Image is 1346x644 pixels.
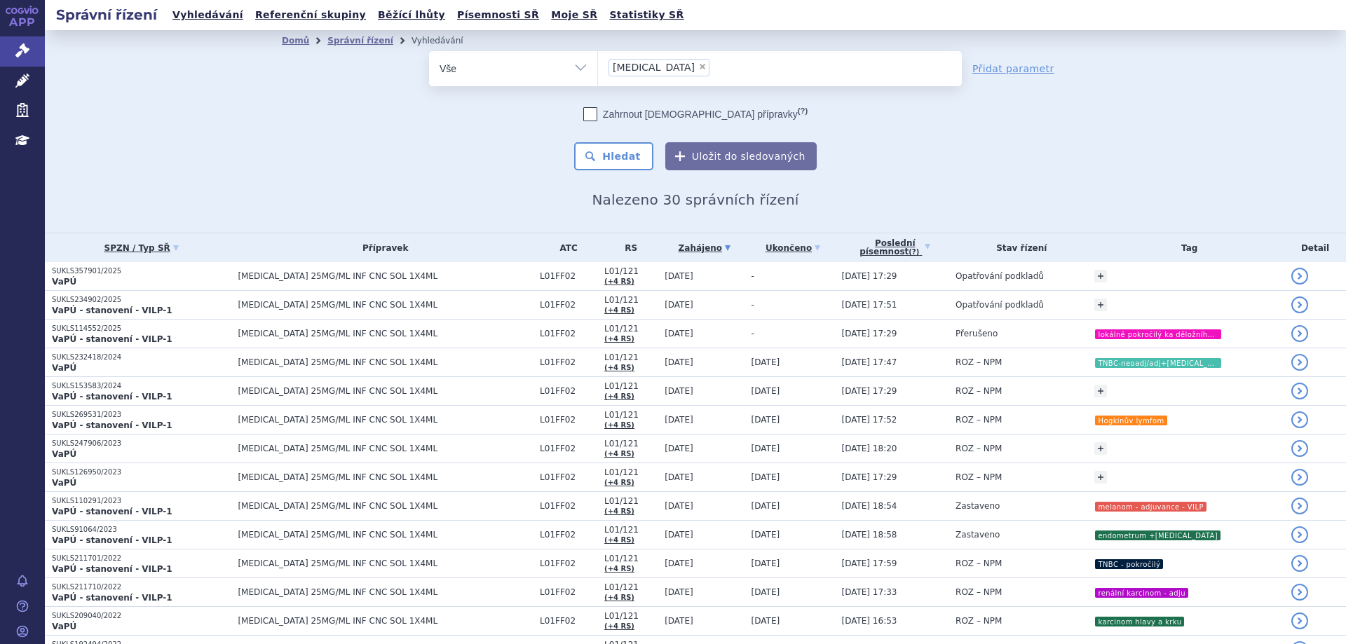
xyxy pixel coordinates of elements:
p: SUKLS153583/2024 [52,381,231,391]
a: Domů [282,36,309,46]
p: SUKLS234902/2025 [52,295,231,305]
a: Ukončeno [752,238,835,258]
span: L01/121 [604,496,658,506]
a: detail [1291,469,1308,486]
strong: VaPÚ - stanovení - VILP-1 [52,535,172,545]
span: [DATE] [665,472,693,482]
span: L01/121 [604,467,658,477]
p: SUKLS247906/2023 [52,439,231,448]
span: [MEDICAL_DATA] 25MG/ML INF CNC SOL 1X4ML [238,300,533,310]
strong: VaPÚ - stanovení - VILP-1 [52,420,172,430]
span: [MEDICAL_DATA] 25MG/ML INF CNC SOL 1X4ML [238,616,533,626]
a: (+4 RS) [604,306,634,314]
a: detail [1291,325,1308,342]
span: [DATE] 18:58 [841,530,897,540]
i: Hogkinův lymfom [1095,416,1167,425]
span: - [752,300,754,310]
a: Běžící lhůty [374,6,449,25]
a: (+4 RS) [604,364,634,371]
span: Zastaveno [956,501,1000,511]
strong: VaPÚ [52,449,76,459]
a: Referenční skupiny [251,6,370,25]
span: [MEDICAL_DATA] 25MG/ML INF CNC SOL 1X4ML [238,501,533,511]
a: (+4 RS) [604,278,634,285]
th: ATC [533,233,597,262]
a: Poslednípísemnost(?) [841,233,949,262]
span: ROZ – NPM [956,587,1002,597]
a: + [1094,270,1107,282]
span: L01FF02 [540,530,597,540]
span: ROZ – NPM [956,616,1002,626]
span: L01FF02 [540,587,597,597]
span: L01/121 [604,611,658,621]
a: (+4 RS) [604,622,634,630]
span: ROZ – NPM [956,357,1002,367]
span: [DATE] [665,357,693,367]
span: [DATE] [665,559,693,568]
span: L01FF02 [540,329,597,338]
span: [DATE] 17:52 [841,415,897,425]
i: TNBC-neoadj/adj+[MEDICAL_DATA]+mCRC [1095,358,1221,368]
p: SUKLS232418/2024 [52,352,231,362]
i: endometrum +[MEDICAL_DATA] [1095,530,1220,540]
span: [MEDICAL_DATA] [613,62,695,72]
span: [MEDICAL_DATA] 25MG/ML INF CNC SOL 1X4ML [238,472,533,482]
span: L01/121 [604,582,658,592]
a: detail [1291,526,1308,543]
a: (+4 RS) [604,507,634,515]
span: [DATE] 17:33 [841,587,897,597]
a: + [1094,442,1107,455]
button: Uložit do sledovaných [665,142,817,170]
span: [DATE] 16:53 [841,616,897,626]
span: [DATE] 17:47 [841,357,897,367]
span: [MEDICAL_DATA] 25MG/ML INF CNC SOL 1X4ML [238,559,533,568]
span: ROZ – NPM [956,559,1002,568]
a: detail [1291,411,1308,428]
span: [DATE] 17:29 [841,271,897,281]
span: L01/121 [604,266,658,276]
p: SUKLS357901/2025 [52,266,231,276]
th: RS [597,233,658,262]
input: [MEDICAL_DATA] [714,58,721,76]
a: detail [1291,555,1308,572]
span: [MEDICAL_DATA] 25MG/ML INF CNC SOL 1X4ML [238,271,533,281]
span: Zastaveno [956,530,1000,540]
span: [DATE] [665,329,693,338]
li: Vyhledávání [412,30,482,51]
a: Přidat parametr [972,62,1054,76]
span: [DATE] [665,444,693,453]
a: (+4 RS) [604,479,634,486]
strong: VaPÚ [52,478,76,488]
a: Moje SŘ [547,6,601,25]
span: [MEDICAL_DATA] 25MG/ML INF CNC SOL 1X4ML [238,530,533,540]
span: [DATE] [665,300,693,310]
abbr: (?) [909,248,919,256]
span: [DATE] 17:59 [841,559,897,568]
span: [MEDICAL_DATA] 25MG/ML INF CNC SOL 1X4ML [238,329,533,338]
p: SUKLS211710/2022 [52,582,231,592]
p: SUKLS110291/2023 [52,496,231,506]
strong: VaPÚ - stanovení - VILP-1 [52,306,172,315]
span: L01FF02 [540,444,597,453]
a: (+4 RS) [604,450,634,458]
i: melanom - adjuvance - VILP [1095,502,1206,512]
span: ROZ – NPM [956,386,1002,396]
span: [DATE] 17:51 [841,300,897,310]
a: (+4 RS) [604,392,634,400]
i: TNBC - pokročilý [1095,559,1163,569]
span: [DATE] [665,415,693,425]
a: detail [1291,612,1308,629]
strong: VaPÚ - stanovení - VILP-1 [52,593,172,603]
label: Zahrnout [DEMOGRAPHIC_DATA] přípravky [583,107,808,121]
i: renální karcinom - adju [1095,588,1188,598]
span: [DATE] [752,501,780,511]
span: ROZ – NPM [956,444,1002,453]
span: [MEDICAL_DATA] 25MG/ML INF CNC SOL 1X4ML [238,386,533,396]
a: (+4 RS) [604,565,634,573]
p: SUKLS126950/2023 [52,467,231,477]
span: Přerušeno [956,329,998,338]
a: detail [1291,268,1308,285]
span: [DATE] [665,271,693,281]
span: [MEDICAL_DATA] 25MG/ML INF CNC SOL 1X4ML [238,444,533,453]
span: [DATE] 17:29 [841,472,897,482]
